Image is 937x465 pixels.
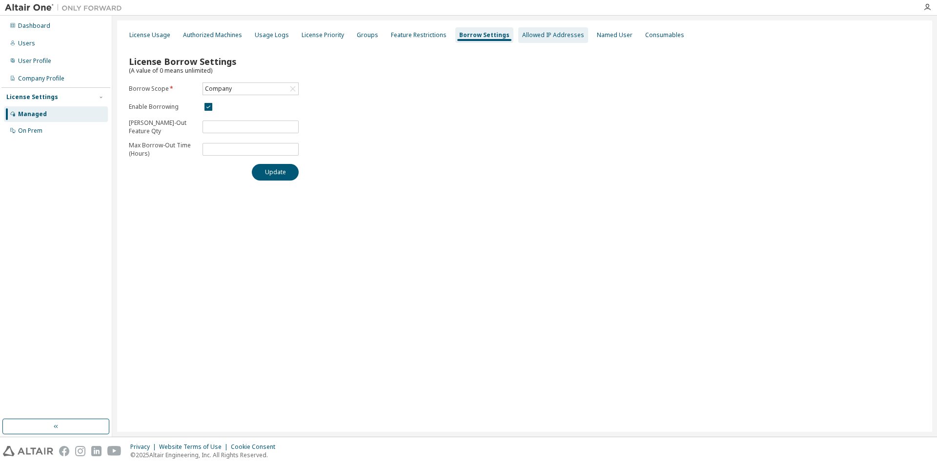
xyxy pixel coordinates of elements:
div: Cookie Consent [231,443,281,451]
div: Authorized Machines [183,31,242,39]
div: Feature Restrictions [391,31,447,39]
div: Dashboard [18,22,50,30]
div: Website Terms of Use [159,443,231,451]
p: Max Borrow-Out Time (Hours) [129,141,197,158]
img: altair_logo.svg [3,446,53,456]
div: Company Profile [18,75,64,82]
img: linkedin.svg [91,446,102,456]
div: Company [204,83,233,94]
div: License Usage [129,31,170,39]
img: facebook.svg [59,446,69,456]
label: Borrow Scope [129,85,197,93]
div: Consumables [645,31,684,39]
div: Borrow Settings [459,31,509,39]
img: instagram.svg [75,446,85,456]
div: Groups [357,31,378,39]
img: youtube.svg [107,446,122,456]
button: Update [252,164,299,181]
img: Altair One [5,3,127,13]
div: On Prem [18,127,42,135]
span: License Borrow Settings [129,56,236,67]
div: License Priority [302,31,344,39]
div: Managed [18,110,47,118]
div: Named User [597,31,632,39]
div: Allowed IP Addresses [522,31,584,39]
p: © 2025 Altair Engineering, Inc. All Rights Reserved. [130,451,281,459]
label: Enable Borrowing [129,103,197,111]
div: User Profile [18,57,51,65]
span: (A value of 0 means unlimited) [129,66,212,75]
p: [PERSON_NAME]-Out Feature Qty [129,119,197,135]
div: Company [203,83,298,95]
div: Users [18,40,35,47]
div: Privacy [130,443,159,451]
div: License Settings [6,93,58,101]
div: Usage Logs [255,31,289,39]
